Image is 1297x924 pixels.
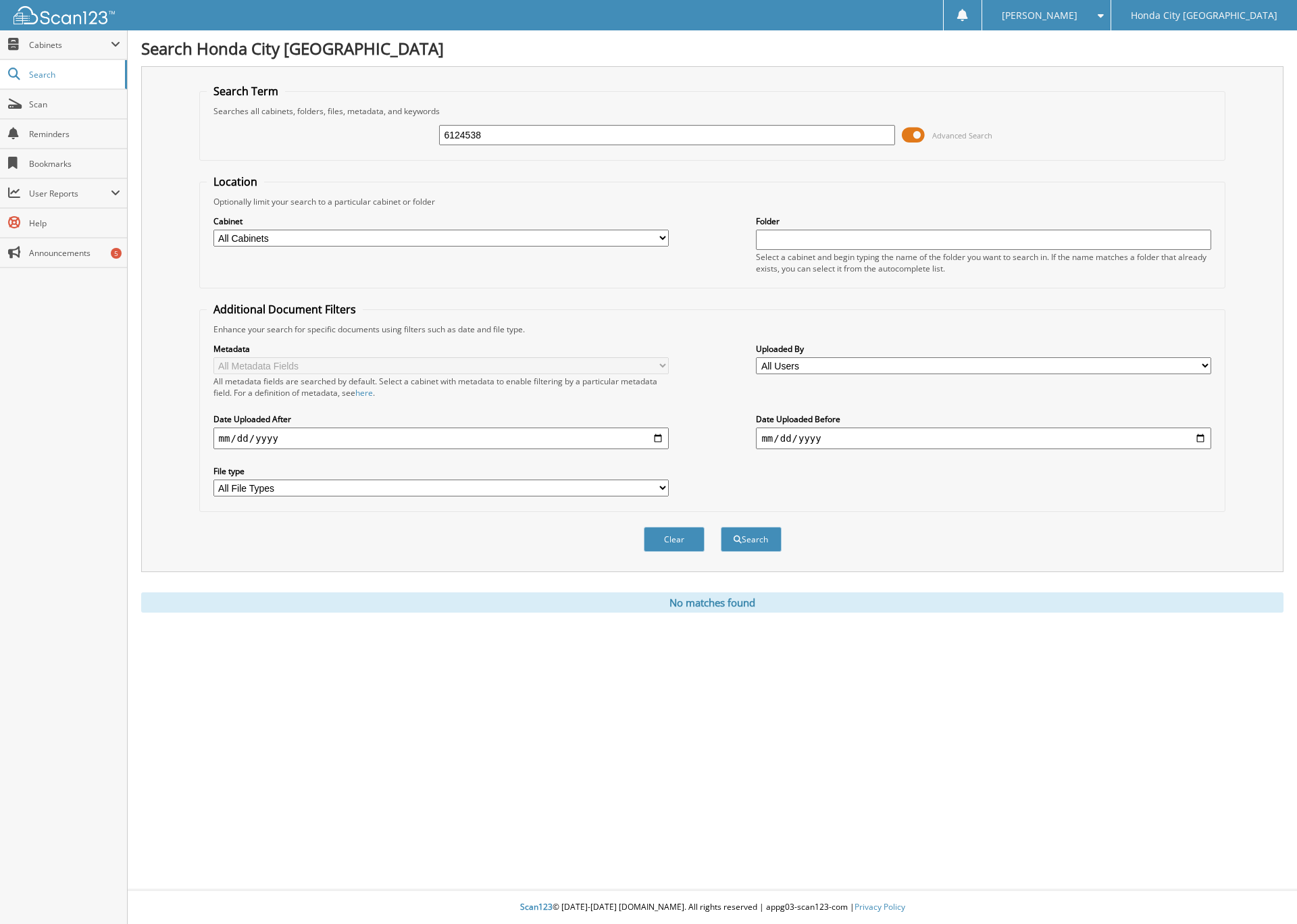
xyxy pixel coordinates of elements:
span: [PERSON_NAME] [1002,11,1077,20]
button: Clear [644,527,705,552]
div: Enhance your search for specific documents using filters such as date and file type. [207,324,1219,335]
h1: Search Honda City [GEOGRAPHIC_DATA] [141,37,1283,59]
div: No matches found [141,592,1283,613]
div: Searches all cabinets, folders, files, metadata, and keywords [207,105,1219,117]
button: Search [721,527,782,552]
a: Privacy Policy [855,901,905,913]
span: Search [29,69,118,80]
label: Uploaded By [756,343,1211,355]
span: Honda City [GEOGRAPHIC_DATA] [1131,11,1277,20]
div: All metadata fields are searched by default. Select a cabinet with metadata to enable filtering b... [213,376,669,399]
span: Scan123 [520,901,553,913]
input: start [213,428,669,449]
div: 5 [111,248,122,259]
span: Cabinets [29,39,111,51]
label: Cabinet [213,215,669,227]
span: Reminders [29,128,120,140]
label: Folder [756,215,1211,227]
span: Bookmarks [29,158,120,170]
span: Help [29,217,120,229]
input: end [756,428,1211,449]
label: Metadata [213,343,669,355]
img: scan123-logo-white.svg [14,6,115,24]
a: here [355,387,373,399]
div: © [DATE]-[DATE] [DOMAIN_NAME]. All rights reserved | appg03-scan123-com | [128,891,1297,924]
span: Advanced Search [932,130,992,140]
span: User Reports [29,188,111,199]
legend: Search Term [207,84,285,99]
legend: Additional Document Filters [207,302,363,317]
label: Date Uploaded Before [756,413,1211,425]
label: Date Uploaded After [213,413,669,425]
legend: Location [207,174,264,189]
label: File type [213,465,669,477]
div: Optionally limit your search to a particular cabinet or folder [207,196,1219,207]
div: Select a cabinet and begin typing the name of the folder you want to search in. If the name match... [756,251,1211,274]
span: Announcements [29,247,120,259]
span: Scan [29,99,120,110]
